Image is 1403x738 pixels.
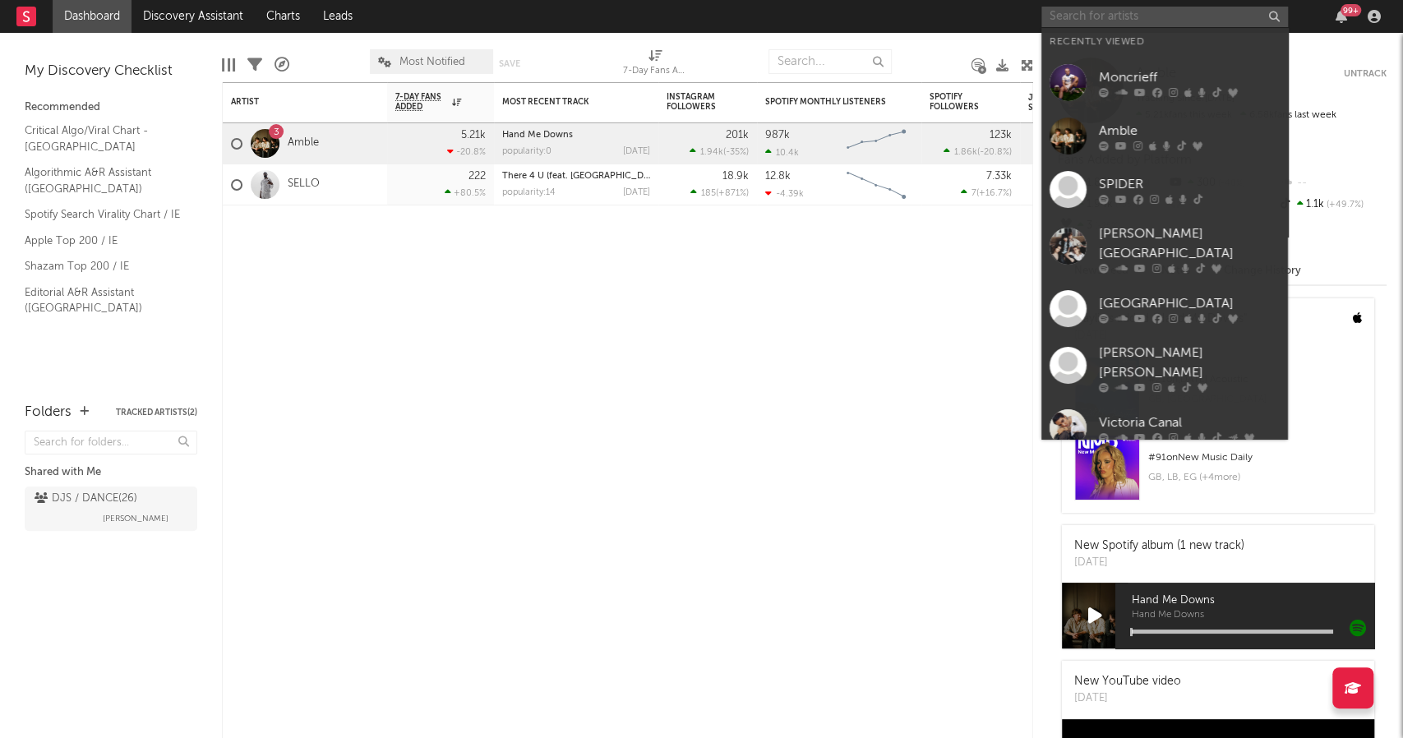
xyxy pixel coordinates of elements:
a: [PERSON_NAME][GEOGRAPHIC_DATA] [1041,216,1288,282]
div: New YouTube video [1074,673,1181,690]
svg: Chart title [839,164,913,205]
span: 1.94k [700,148,723,157]
div: My Discovery Checklist [25,62,197,81]
div: [GEOGRAPHIC_DATA] [1099,293,1280,313]
div: 7-Day Fans Added (7-Day Fans Added) [623,41,689,89]
div: 99 + [1341,4,1361,16]
a: DJS / DANCE(26)[PERSON_NAME] [25,487,197,531]
a: Amble [1041,109,1288,163]
div: Edit Columns [222,41,235,89]
a: Shazam Top 200 / IE [25,257,181,275]
a: Hand Me Downs [502,131,573,140]
div: 82.9 [1028,134,1094,154]
a: Editorial A&R Assistant ([GEOGRAPHIC_DATA]) [25,284,181,317]
div: 12.8k [765,171,791,182]
div: ( ) [961,187,1012,198]
div: 222 [468,171,486,182]
span: 7 [971,189,976,198]
div: popularity: 14 [502,188,556,197]
span: +16.7 % [979,189,1009,198]
div: DJS / DANCE ( 26 ) [35,489,137,509]
div: Moncrieff [1099,67,1280,87]
span: +871 % [718,189,746,198]
div: -4.39k [765,188,804,199]
div: +80.5 % [445,187,486,198]
div: SPIDER [1099,174,1280,194]
div: Folders [25,403,72,422]
div: 54.7 [1028,175,1094,195]
div: 5.21k [461,130,486,141]
a: SPIDER [1041,163,1288,216]
div: A&R Pipeline [275,41,289,89]
div: There 4 U (feat. BUZA) [502,172,650,181]
button: Tracked Artists(2) [116,408,197,417]
div: Shared with Me [25,463,197,482]
a: [PERSON_NAME] [PERSON_NAME] [1041,335,1288,401]
a: Amble [288,136,319,150]
button: 99+ [1336,10,1347,23]
div: Amble [1099,121,1280,141]
span: -20.8 % [980,148,1009,157]
div: 123k [990,130,1012,141]
div: Most Recent Track [502,97,625,107]
div: GB, LB, EG (+ 4 more) [1148,468,1362,487]
div: Recently Viewed [1050,32,1280,52]
input: Search... [768,49,892,74]
div: Hand Me Downs [502,131,650,140]
div: [PERSON_NAME] [PERSON_NAME] [1099,344,1280,383]
a: There 4 U (feat. [GEOGRAPHIC_DATA]) [502,172,666,181]
div: New Spotify album (1 new track) [1074,537,1244,555]
div: ( ) [690,187,749,198]
span: 1.86k [954,148,977,157]
a: Victoria Canal [1041,401,1288,454]
input: Search for folders... [25,431,197,454]
div: 1.1k [1277,194,1387,215]
div: -- [1277,173,1387,194]
div: Jump Score [1028,93,1069,113]
span: Hand Me Downs [1132,611,1374,620]
div: [DATE] [1074,690,1181,707]
div: [DATE] [1074,555,1244,571]
a: Algorithmic A&R Assistant ([GEOGRAPHIC_DATA]) [25,164,181,197]
div: Artist [231,97,354,107]
div: Instagram Followers [667,92,724,112]
div: 7-Day Fans Added (7-Day Fans Added) [623,62,689,81]
span: +49.7 % [1324,201,1364,210]
div: ( ) [944,146,1012,157]
div: 987k [765,130,790,141]
a: [GEOGRAPHIC_DATA] [1041,282,1288,335]
div: [DATE] [623,147,650,156]
a: SELLO [288,178,320,191]
div: popularity: 0 [502,147,552,156]
input: Search for artists [1041,7,1288,27]
div: 7.33k [986,171,1012,182]
div: ( ) [690,146,749,157]
span: Most Notified [399,57,465,67]
svg: Chart title [839,123,913,164]
a: Critical Algo/Viral Chart - [GEOGRAPHIC_DATA] [25,122,181,155]
span: 185 [701,189,716,198]
span: 7-Day Fans Added [395,92,448,112]
button: Untrack [1344,66,1387,82]
div: Recommended [25,98,197,118]
a: Spotify Search Virality Chart / IE [25,205,181,224]
span: -35 % [726,148,746,157]
div: 201k [726,130,749,141]
div: Spotify Followers [930,92,987,112]
div: Spotify Monthly Listeners [765,97,888,107]
a: Apple Top 200 / IE [25,232,181,250]
div: 18.9k [722,171,749,182]
div: Filters [247,41,262,89]
a: Moncrieff [1041,56,1288,109]
a: #91onNew Music DailyGB, LB, EG (+4more) [1062,435,1374,513]
div: [PERSON_NAME][GEOGRAPHIC_DATA] [1099,224,1280,264]
div: Victoria Canal [1099,413,1280,432]
div: 10.4k [765,147,799,158]
div: [DATE] [623,188,650,197]
span: Hand Me Downs [1132,591,1374,611]
div: -20.8 % [447,146,486,157]
span: [PERSON_NAME] [103,509,168,528]
button: Save [499,59,520,68]
div: # 91 on New Music Daily [1148,448,1362,468]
